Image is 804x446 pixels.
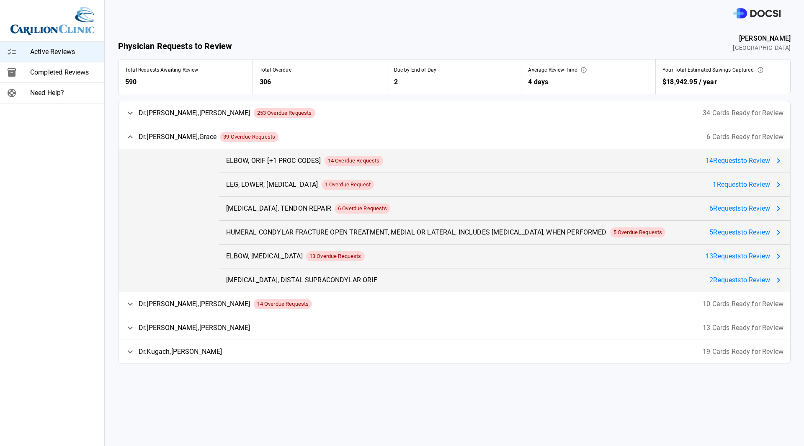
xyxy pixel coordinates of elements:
span: 13 Request s to Review [706,251,770,261]
span: [GEOGRAPHIC_DATA] [733,44,791,52]
span: LEG, LOWER, [MEDICAL_DATA] [226,180,318,190]
span: HUMERAL CONDYLAR FRACTURE OPEN TREATMENT, MEDIAL OR LATERAL, INCLUDES [MEDICAL_DATA], WHEN PERFORMED [226,227,607,237]
span: 2 Request s to Review [709,275,770,285]
span: Physician Requests to Review [118,40,232,52]
span: 1 Request to Review [713,180,770,190]
span: 6 Cards Ready for Review [706,132,783,142]
span: Active Reviews [30,47,98,57]
span: Total Overdue [260,66,291,74]
span: $18,942.95 / year [662,78,717,86]
span: 13 Cards Ready for Review [703,323,783,333]
span: 19 Cards Ready for Review [703,347,783,357]
span: Average Review Time [528,66,577,74]
span: Total Requests Awaiting Review [125,66,198,74]
span: Due by End of Day [394,66,437,74]
span: [PERSON_NAME] [733,34,791,44]
span: 5 Overdue Requests [610,228,666,237]
span: Completed Reviews [30,67,98,77]
span: 34 Cards Ready for Review [703,108,783,118]
span: [MEDICAL_DATA], DISTAL SUPRACONDYLAR ORIF [226,275,377,285]
img: Site Logo [10,7,94,35]
span: [MEDICAL_DATA], TENDON REPAIR [226,204,331,214]
span: 4 days [528,77,649,87]
span: 10 Cards Ready for Review [703,299,783,309]
span: 2 [394,77,515,87]
span: 13 Overdue Requests [306,252,365,260]
img: DOCSI Logo [733,8,781,19]
span: 14 Overdue Requests [254,300,312,308]
span: Your Total Estimated Savings Captured [662,66,754,74]
span: Dr. [PERSON_NAME] , [PERSON_NAME] [139,323,250,333]
span: Dr. Kugach , [PERSON_NAME] [139,347,222,357]
span: Dr. [PERSON_NAME] , Grace [139,132,216,142]
span: 306 [260,77,380,87]
span: Dr. [PERSON_NAME] , [PERSON_NAME] [139,108,250,118]
span: 6 Request s to Review [709,204,770,214]
span: 6 Overdue Requests [335,204,390,213]
span: Dr. [PERSON_NAME] , [PERSON_NAME] [139,299,250,309]
span: 5 Request s to Review [709,227,770,237]
span: 590 [125,77,246,87]
span: ELBOW, ORIF [+1 PROC CODES] [226,156,321,166]
span: 14 Request s to Review [706,156,770,166]
span: 1 Overdue Request [322,180,374,189]
span: 14 Overdue Requests [325,157,383,165]
svg: This is the estimated annual impact of the preference card optimizations which you have approved.... [757,67,764,73]
span: ELBOW, [MEDICAL_DATA] [226,251,303,261]
span: 39 Overdue Requests [220,133,278,141]
span: Need Help? [30,88,98,98]
span: 253 Overdue Requests [254,109,315,117]
svg: This represents the average time it takes from when an optimization is ready for your review to w... [580,67,587,73]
